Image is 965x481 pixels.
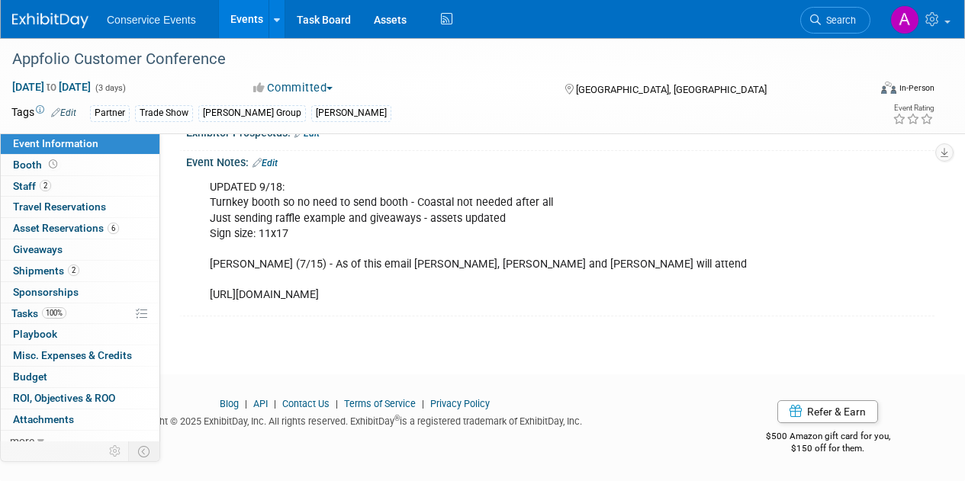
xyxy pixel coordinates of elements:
a: Shipments2 [1,261,159,281]
span: Tasks [11,307,66,319]
img: Format-Inperson.png [881,82,896,94]
span: | [332,398,342,409]
div: Copyright © 2025 ExhibitDay, Inc. All rights reserved. ExhibitDay is a registered trademark of Ex... [11,411,698,428]
a: Edit [253,158,278,168]
div: Trade Show [135,105,193,121]
span: Conservice Events [107,14,196,26]
span: 6 [108,223,119,234]
span: Asset Reservations [13,222,119,234]
span: (3 days) [94,83,126,93]
a: API [253,398,268,409]
a: Giveaways [1,239,159,260]
span: Shipments [13,265,79,277]
div: Event Rating [893,104,934,112]
div: Partner [90,105,130,121]
span: Sponsorships [13,286,79,298]
a: Edit [51,107,76,118]
span: [GEOGRAPHIC_DATA], [GEOGRAPHIC_DATA] [576,84,767,95]
a: Blog [220,398,239,409]
span: Playbook [13,328,57,340]
a: Contact Us [282,398,330,409]
a: Asset Reservations6 [1,218,159,239]
a: more [1,431,159,451]
span: [DATE] [DATE] [11,80,92,94]
span: Giveaways [13,243,63,255]
a: Booth [1,155,159,175]
a: Travel Reservations [1,197,159,217]
span: Travel Reservations [13,200,106,213]
div: [PERSON_NAME] Group [198,105,306,121]
div: Appfolio Customer Conference [7,46,856,73]
span: Misc. Expenses & Credits [13,349,132,361]
div: In-Person [899,82,934,94]
a: ROI, Objectives & ROO [1,388,159,409]
span: to [44,81,59,93]
sup: ® [394,414,400,422]
td: Tags [11,104,76,122]
a: Budget [1,367,159,387]
span: Booth not reserved yet [46,159,60,170]
div: [PERSON_NAME] [311,105,391,121]
td: Personalize Event Tab Strip [102,441,129,461]
span: Budget [13,370,47,383]
span: Booth [13,159,60,171]
a: Search [800,7,870,34]
span: 2 [68,265,79,276]
span: Search [821,14,856,26]
a: Playbook [1,324,159,345]
a: Tasks100% [1,303,159,324]
span: 2 [40,180,51,191]
span: 100% [42,307,66,319]
a: Misc. Expenses & Credits [1,345,159,366]
div: $500 Amazon gift card for you, [721,420,934,455]
span: more [10,435,34,447]
span: | [241,398,251,409]
span: Staff [13,180,51,192]
div: Event Notes: [186,151,934,171]
div: $150 off for them. [721,442,934,455]
span: | [418,398,428,409]
a: Staff2 [1,176,159,197]
span: | [270,398,280,409]
img: ExhibitDay [12,13,88,28]
td: Toggle Event Tabs [129,441,160,461]
span: ROI, Objectives & ROO [13,392,115,404]
a: Privacy Policy [430,398,490,409]
a: Terms of Service [344,398,416,409]
div: UPDATED 9/18: Turnkey booth so no need to send booth - Coastal not needed after all Just sending ... [199,172,786,310]
span: Event Information [13,137,98,149]
a: Event Information [1,133,159,154]
a: Sponsorships [1,282,159,303]
a: Refer & Earn [777,400,878,423]
div: Event Format [799,79,934,102]
img: Amanda Terrano [890,5,919,34]
span: Attachments [13,413,74,425]
a: Attachments [1,409,159,430]
button: Committed [248,80,339,96]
